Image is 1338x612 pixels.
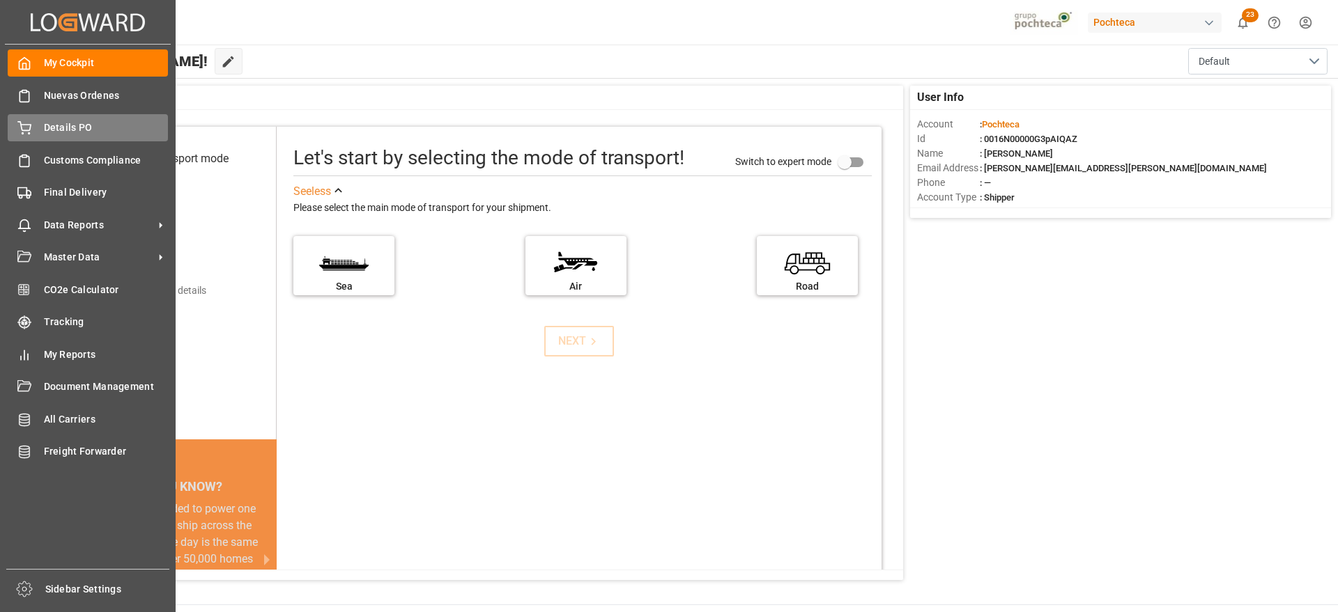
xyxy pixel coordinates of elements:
span: Master Data [44,250,154,265]
span: Id [917,132,980,146]
span: : [PERSON_NAME] [980,148,1053,159]
span: Hello [PERSON_NAME]! [58,48,208,74]
button: Pochteca [1088,9,1227,36]
button: Help Center [1259,7,1290,38]
button: show 23 new notifications [1227,7,1259,38]
span: Sidebar Settings [45,582,170,597]
span: Data Reports [44,218,154,233]
a: Customs Compliance [8,146,168,173]
span: Customs Compliance [44,153,169,168]
button: open menu [1188,48,1328,74]
a: Final Delivery [8,179,168,206]
div: The energy needed to power one large container ship across the ocean in a single day is the same ... [92,501,260,601]
div: Pochteca [1088,13,1222,33]
span: My Reports [44,347,169,362]
a: Freight Forwarder [8,438,168,465]
button: NEXT [544,326,614,356]
span: Switch to expert mode [735,155,831,166]
a: Document Management [8,373,168,400]
span: Default [1199,54,1230,69]
span: All Carriers [44,412,169,427]
span: : Shipper [980,192,1015,203]
span: Name [917,146,980,161]
a: Tracking [8,308,168,336]
a: Nuevas Ordenes [8,81,168,109]
span: Account Type [917,190,980,205]
span: : [980,119,1020,130]
span: Details PO [44,120,169,135]
a: My Cockpit [8,49,168,77]
a: All Carriers [8,405,168,432]
span: Account [917,117,980,132]
img: pochtecaImg.jpg_1689854062.jpg [1010,10,1079,35]
span: Nuevas Ordenes [44,88,169,103]
div: DID YOU KNOW? [75,471,277,501]
a: My Reports [8,340,168,368]
span: Phone [917,175,980,190]
span: My Cockpit [44,56,169,70]
div: See less [293,183,331,200]
div: Air [532,279,620,294]
div: Let's start by selecting the mode of transport! [293,143,684,173]
span: : 0016N00000G3pAIQAZ [980,134,1077,144]
span: Freight Forwarder [44,444,169,459]
div: Road [764,279,851,294]
a: CO2e Calculator [8,276,168,303]
div: Please select the main mode of transport for your shipment. [293,200,872,217]
span: User Info [917,89,964,106]
span: Final Delivery [44,185,169,200]
span: Email Address [917,161,980,175]
span: CO2e Calculator [44,283,169,297]
span: 23 [1242,8,1259,22]
span: : — [980,178,991,188]
div: NEXT [558,333,601,350]
span: Tracking [44,315,169,329]
span: Pochteca [982,119,1020,130]
span: : [PERSON_NAME][EMAIL_ADDRESS][PERSON_NAME][DOMAIN_NAME] [980,163,1267,173]
span: Document Management [44,379,169,394]
div: Sea [300,279,387,294]
a: Details PO [8,114,168,141]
